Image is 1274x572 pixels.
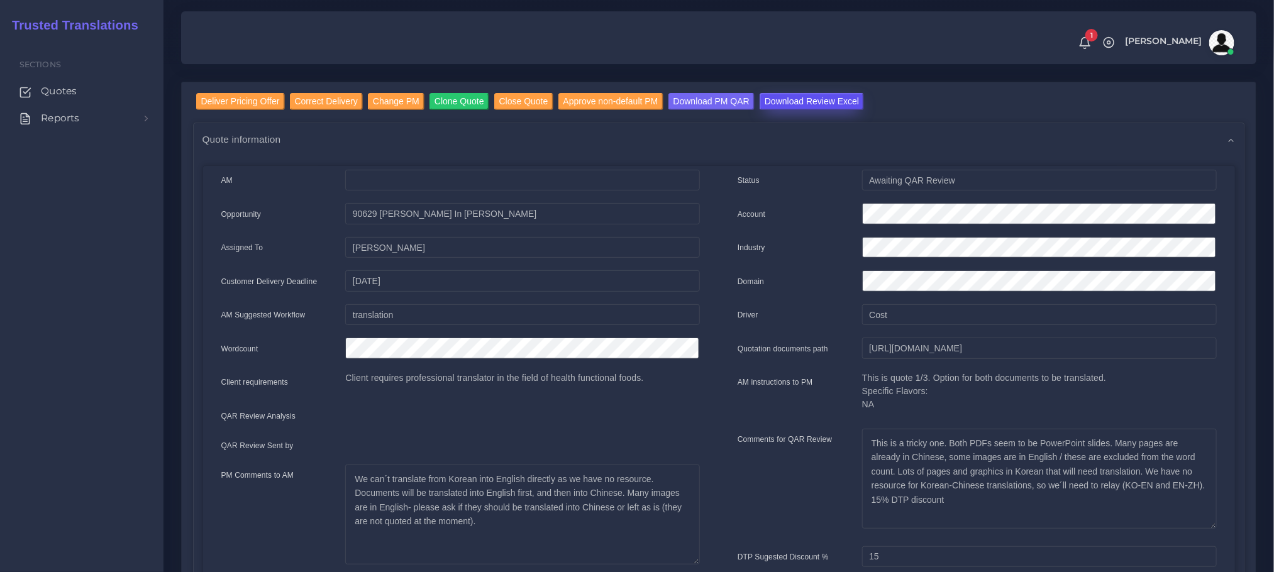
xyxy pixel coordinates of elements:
[558,93,663,110] input: Approve non-default PM
[738,309,758,321] label: Driver
[221,175,233,186] label: AM
[221,276,318,287] label: Customer Delivery Deadline
[738,343,828,355] label: Quotation documents path
[1125,36,1202,45] span: [PERSON_NAME]
[41,111,79,125] span: Reports
[738,377,813,388] label: AM instructions to PM
[738,434,832,445] label: Comments for QAR Review
[41,84,77,98] span: Quotes
[221,309,306,321] label: AM Suggested Workflow
[738,242,765,253] label: Industry
[221,209,262,220] label: Opportunity
[1074,36,1096,50] a: 1
[221,470,294,481] label: PM Comments to AM
[194,123,1244,155] div: Quote information
[345,465,700,564] textarea: We can´t translate from Korean into English directly as we have no resource. Documents will be tr...
[738,175,760,186] label: Status
[1209,30,1234,55] img: avatar
[1085,29,1098,41] span: 1
[196,93,285,110] input: Deliver Pricing Offer
[429,93,489,110] input: Clone Quote
[862,429,1217,529] textarea: This is a tricky one. Both PDFs seem to be PowerPoint slides. Many pages are already in Chinese, ...
[760,93,864,110] input: Download Review Excel
[221,377,289,388] label: Client requirements
[668,93,755,110] input: Download PM QAR
[221,242,263,253] label: Assigned To
[345,237,700,258] input: pm
[345,371,700,385] p: Client requires professional translator in the field of health functional foods.
[290,93,363,110] input: Correct Delivery
[221,440,294,451] label: QAR Review Sent by
[221,410,296,422] label: QAR Review Analysis
[9,78,154,104] a: Quotes
[1119,30,1239,55] a: [PERSON_NAME]avatar
[202,132,281,146] span: Quote information
[9,105,154,131] a: Reports
[738,551,829,563] label: DTP Sugested Discount %
[19,60,61,69] span: Sections
[738,209,765,220] label: Account
[221,343,258,355] label: Wordcount
[368,93,424,110] input: Change PM
[862,371,1217,411] p: This is quote 1/3. Option for both documents to be translated. Specific Flavors: NA
[494,93,553,110] input: Close Quote
[738,276,764,287] label: Domain
[3,18,138,33] h2: Trusted Translations
[3,15,138,36] a: Trusted Translations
